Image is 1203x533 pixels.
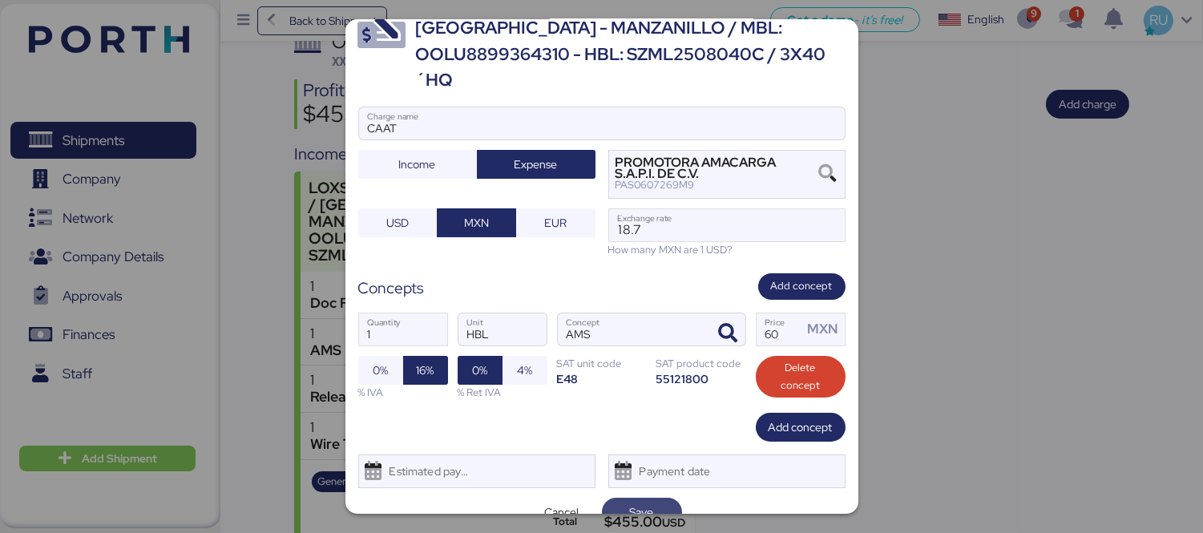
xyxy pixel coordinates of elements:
[358,208,438,237] button: USD
[769,418,833,437] span: Add concept
[472,361,487,380] span: 0%
[458,356,503,385] button: 0%
[616,157,817,180] div: PROMOTORA AMACARGA S.A.P.I. DE C.V.
[458,385,547,400] div: % Ret IVA
[756,413,846,442] button: Add concept
[464,213,489,232] span: MXN
[477,150,595,179] button: Expense
[359,313,447,345] input: Quantity
[358,356,403,385] button: 0%
[403,356,448,385] button: 16%
[557,371,647,386] div: E48
[359,107,845,139] input: Charge name
[769,359,833,394] span: Delete concept
[712,317,745,350] button: ConceptConcept
[630,503,654,522] span: Save
[807,319,844,339] div: MXN
[517,361,532,380] span: 4%
[616,180,817,191] div: PAS0607269M9
[544,213,567,232] span: EUR
[758,273,846,300] button: Add concept
[358,277,425,300] div: Concepts
[602,498,682,527] button: Save
[756,356,846,398] button: Delete concept
[656,356,746,371] div: SAT product code
[557,356,647,371] div: SAT unit code
[503,356,547,385] button: 4%
[609,209,845,241] input: Exchange rate
[544,503,579,522] span: Cancel
[399,155,436,174] span: Income
[656,371,746,386] div: 55121800
[757,313,803,345] input: Price
[522,498,602,527] button: Cancel
[358,385,448,400] div: % IVA
[458,313,547,345] input: Unit
[558,313,707,345] input: Concept
[386,213,409,232] span: USD
[515,155,558,174] span: Expense
[373,361,388,380] span: 0%
[437,208,516,237] button: MXN
[358,150,477,179] button: Income
[608,242,846,257] div: How many MXN are 1 USD?
[771,277,833,295] span: Add concept
[417,361,434,380] span: 16%
[516,208,595,237] button: EUR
